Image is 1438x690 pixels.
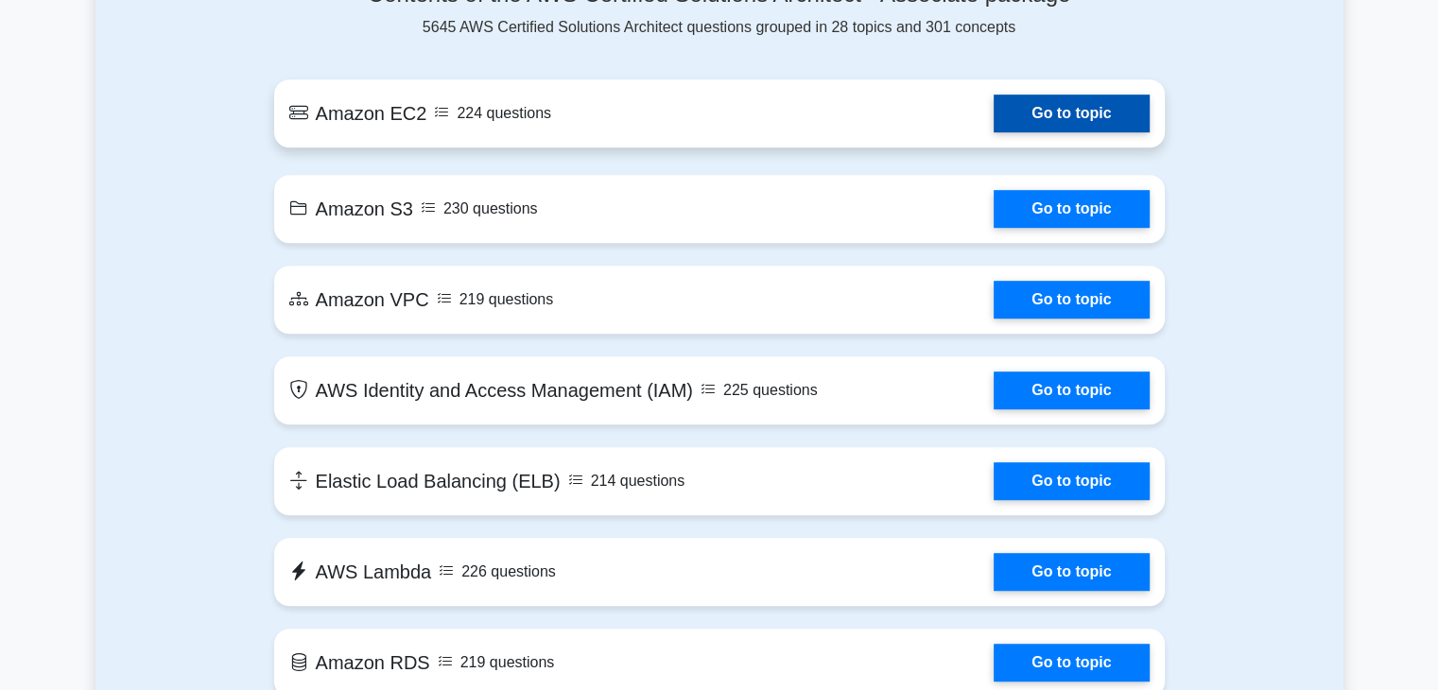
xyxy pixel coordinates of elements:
a: Go to topic [994,462,1149,500]
a: Go to topic [994,190,1149,228]
a: Go to topic [994,95,1149,132]
a: Go to topic [994,371,1149,409]
a: Go to topic [994,553,1149,591]
a: Go to topic [994,281,1149,319]
a: Go to topic [994,644,1149,681]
